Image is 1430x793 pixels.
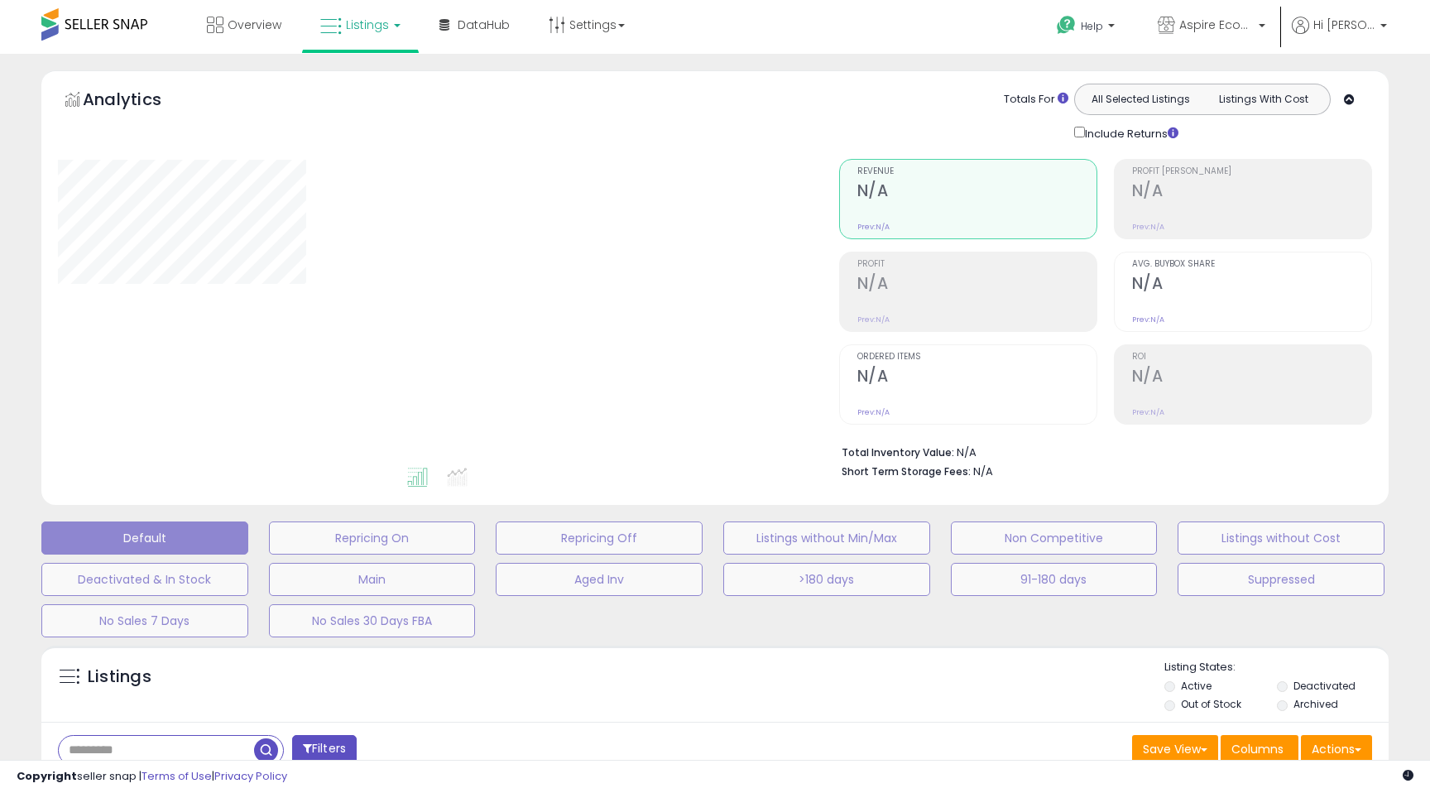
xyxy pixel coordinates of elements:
a: Help [1044,2,1131,54]
a: Hi [PERSON_NAME] [1292,17,1387,54]
i: Get Help [1056,15,1077,36]
span: Help [1081,19,1103,33]
strong: Copyright [17,768,77,784]
span: N/A [973,464,993,479]
button: Listings without Min/Max [723,521,930,555]
button: Listings With Cost [1202,89,1325,110]
span: Avg. Buybox Share [1132,260,1371,269]
button: >180 days [723,563,930,596]
div: Totals For [1004,92,1068,108]
span: Listings [346,17,389,33]
button: No Sales 30 Days FBA [269,604,476,637]
small: Prev: N/A [857,315,890,324]
div: seller snap | | [17,769,287,785]
button: Default [41,521,248,555]
small: Prev: N/A [1132,315,1164,324]
button: Deactivated & In Stock [41,563,248,596]
h2: N/A [1132,181,1371,204]
h2: N/A [857,181,1096,204]
h5: Analytics [83,88,194,115]
span: Ordered Items [857,353,1096,362]
h2: N/A [857,367,1096,389]
small: Prev: N/A [857,407,890,417]
button: Listings without Cost [1178,521,1384,555]
button: Repricing On [269,521,476,555]
h2: N/A [1132,367,1371,389]
span: Revenue [857,167,1096,176]
button: Non Competitive [951,521,1158,555]
span: Aspire Ecommerce [1179,17,1254,33]
span: Profit [PERSON_NAME] [1132,167,1371,176]
button: Repricing Off [496,521,703,555]
span: Profit [857,260,1096,269]
h2: N/A [857,274,1096,296]
small: Prev: N/A [1132,222,1164,232]
button: 91-180 days [951,563,1158,596]
span: Hi [PERSON_NAME] [1313,17,1375,33]
span: Overview [228,17,281,33]
span: DataHub [458,17,510,33]
button: No Sales 7 Days [41,604,248,637]
b: Short Term Storage Fees: [842,464,971,478]
button: Main [269,563,476,596]
b: Total Inventory Value: [842,445,954,459]
h2: N/A [1132,274,1371,296]
button: Aged Inv [496,563,703,596]
div: Include Returns [1062,123,1198,142]
span: ROI [1132,353,1371,362]
li: N/A [842,441,1360,461]
small: Prev: N/A [857,222,890,232]
button: Suppressed [1178,563,1384,596]
small: Prev: N/A [1132,407,1164,417]
button: All Selected Listings [1079,89,1202,110]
